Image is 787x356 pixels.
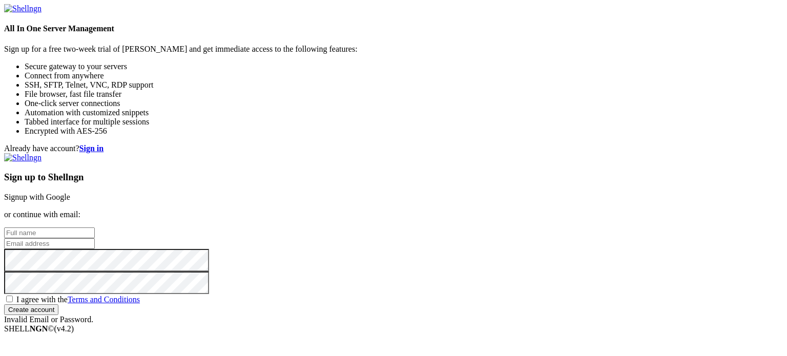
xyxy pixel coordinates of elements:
input: Create account [4,304,58,315]
li: Connect from anywhere [25,71,783,80]
h3: Sign up to Shellngn [4,172,783,183]
li: Tabbed interface for multiple sessions [25,117,783,127]
img: Shellngn [4,153,42,162]
li: Automation with customized snippets [25,108,783,117]
p: or continue with email: [4,210,783,219]
span: I agree with the [16,295,140,304]
span: 4.2.0 [54,324,74,333]
li: Encrypted with AES-256 [25,127,783,136]
b: NGN [30,324,48,333]
span: SHELL © [4,324,74,333]
input: Email address [4,238,95,249]
li: Secure gateway to your servers [25,62,783,71]
h4: All In One Server Management [4,24,783,33]
li: SSH, SFTP, Telnet, VNC, RDP support [25,80,783,90]
a: Signup with Google [4,193,70,201]
p: Sign up for a free two-week trial of [PERSON_NAME] and get immediate access to the following feat... [4,45,783,54]
div: Already have account? [4,144,783,153]
div: Invalid Email or Password. [4,315,783,324]
a: Terms and Conditions [68,295,140,304]
input: I agree with theTerms and Conditions [6,296,13,302]
input: Full name [4,227,95,238]
li: One-click server connections [25,99,783,108]
a: Sign in [79,144,104,153]
img: Shellngn [4,4,42,13]
li: File browser, fast file transfer [25,90,783,99]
